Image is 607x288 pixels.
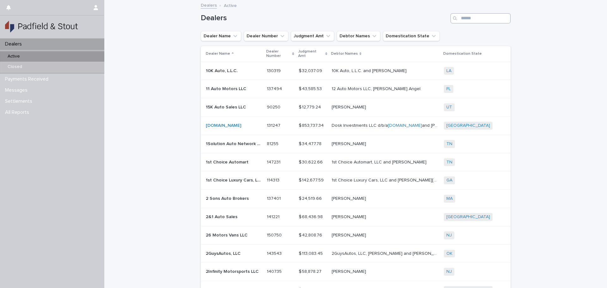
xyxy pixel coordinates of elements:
[299,122,325,128] p: $ 853,737.34
[332,85,422,92] p: 12 Auto Motors LLC, [PERSON_NAME] Angel
[206,123,241,128] a: [DOMAIN_NAME]
[201,62,511,80] tr: 10K Auto, L.L.C.10K Auto, L.L.C. 130319130319 $ 32,037.09$ 32,037.09 10K Auto, L.L.C. and [PERSON...
[446,178,452,183] a: GA
[201,208,511,226] tr: 2&1 Auto Sales2&1 Auto Sales 141221141221 $ 68,436.98$ 68,436.98 [PERSON_NAME][PERSON_NAME] [GEOG...
[446,196,453,201] a: MA
[332,122,440,128] p: Dosk Investments LLC d/b/a and [PERSON_NAME]
[299,176,325,183] p: $ 142,677.59
[206,50,230,57] p: Dealer Name
[3,64,27,70] p: Closed
[299,67,323,74] p: $ 32,037.09
[267,85,283,92] p: 137494
[266,48,291,60] p: Dealer Number
[3,109,34,115] p: All Reports
[337,31,380,41] button: Debtor Names
[446,160,452,165] a: TN
[332,268,367,274] p: [PERSON_NAME]
[267,176,281,183] p: 114313
[206,67,239,74] p: 10K Auto, L.L.C.
[267,268,283,274] p: 140735
[3,54,25,59] p: Active
[299,195,323,201] p: $ 24,519.66
[206,85,248,92] p: 11 Auto Motors LLC
[299,268,323,274] p: $ 58,878.27
[446,105,452,110] a: UT
[3,41,27,47] p: Dealers
[3,98,37,104] p: Settlements
[201,14,448,23] h1: Dealers
[446,251,452,256] a: OK
[206,268,260,274] p: 2Infinity Motorsports LLC
[267,250,283,256] p: 143543
[332,140,367,147] p: [PERSON_NAME]
[206,176,263,183] p: 1st Choice Luxury Cars, LLC
[299,213,324,220] p: $ 68,436.98
[206,213,239,220] p: 2&1 Auto Sales
[332,213,367,220] p: [PERSON_NAME]
[267,140,280,147] p: 81255
[5,21,78,33] img: gSPaZaQw2XYDTaYHK8uQ
[206,158,250,165] p: 1st Choice Automart
[299,231,323,238] p: $ 42,808.76
[3,87,33,93] p: Messages
[206,195,250,201] p: 2 Sons Auto Brokers
[267,103,282,110] p: 90250
[298,48,324,60] p: Judgment Amt
[446,269,452,274] a: NJ
[331,50,358,57] p: Debtor Names
[299,140,323,147] p: $ 34,477.78
[446,68,451,74] a: LA
[267,122,282,128] p: 131247
[332,158,428,165] p: 1st Choice Automart, LLC and [PERSON_NAME]
[443,50,482,57] p: Domestication State
[446,141,452,147] a: TN
[201,244,511,263] tr: 2GuysAutos, LLC2GuysAutos, LLC 143543143543 $ 113,083.45$ 113,083.45 2GuysAutos, LLC, [PERSON_NAM...
[299,158,324,165] p: $ 30,622.66
[201,98,511,117] tr: 15K Auto Sales LLC15K Auto Sales LLC 9025090250 $ 12,779.24$ 12,779.24 [PERSON_NAME][PERSON_NAME] UT
[332,67,408,74] p: 10K Auto, L.L.C. and [PERSON_NAME]
[201,171,511,190] tr: 1st Choice Luxury Cars, LLC1st Choice Luxury Cars, LLC 114313114313 $ 142,677.59$ 142,677.59 1st ...
[201,116,511,135] tr: [DOMAIN_NAME] 131247131247 $ 853,737.34$ 853,737.34 Dosk Investments LLC d/b/a[DOMAIN_NAME]and [P...
[244,31,288,41] button: Dealer Number
[267,67,282,74] p: 130319
[201,190,511,208] tr: 2 Sons Auto Brokers2 Sons Auto Brokers 137401137401 $ 24,519.66$ 24,519.66 [PERSON_NAME][PERSON_N...
[224,2,237,9] p: Active
[267,195,282,201] p: 137401
[446,214,490,220] a: [GEOGRAPHIC_DATA]
[3,76,53,82] p: Payments Received
[291,31,334,41] button: Judgment Amt
[267,158,282,165] p: 147231
[206,231,249,238] p: 26 Motors Vans LLC
[206,103,247,110] p: 15K Auto Sales LLC
[206,140,263,147] p: 1Solution Auto Network LLC
[388,123,422,128] a: [DOMAIN_NAME]
[299,250,324,256] p: $ 113,083.45
[201,1,217,9] a: Dealers
[201,153,511,171] tr: 1st Choice Automart1st Choice Automart 147231147231 $ 30,622.66$ 30,622.66 1st Choice Automart, L...
[299,85,323,92] p: $ 43,585.53
[446,233,452,238] a: NJ
[446,86,451,92] a: FL
[332,195,367,201] p: [PERSON_NAME]
[201,31,241,41] button: Dealer Name
[332,250,440,256] p: 2GuysAutos, LLC, Jordan Macias Ramos and Jesus Alfredo Soto-Parra
[332,231,367,238] p: [PERSON_NAME]
[332,176,440,183] p: 1st Choice Luxury Cars, LLC and [PERSON_NAME][DEMOGRAPHIC_DATA]
[383,31,440,41] button: Domestication State
[446,123,490,128] a: [GEOGRAPHIC_DATA]
[201,226,511,244] tr: 26 Motors Vans LLC26 Motors Vans LLC 150750150750 $ 42,808.76$ 42,808.76 [PERSON_NAME][PERSON_NAM...
[201,263,511,281] tr: 2Infinity Motorsports LLC2Infinity Motorsports LLC 140735140735 $ 58,878.27$ 58,878.27 [PERSON_NA...
[201,80,511,98] tr: 11 Auto Motors LLC11 Auto Motors LLC 137494137494 $ 43,585.53$ 43,585.53 12 Auto Motors LLC, [PER...
[299,103,322,110] p: $ 12,779.24
[206,250,242,256] p: 2GuysAutos, LLC
[267,231,283,238] p: 150750
[267,213,281,220] p: 141221
[332,103,367,110] p: [PERSON_NAME]
[201,135,511,153] tr: 1Solution Auto Network LLC1Solution Auto Network LLC 8125581255 $ 34,477.78$ 34,477.78 [PERSON_NA...
[451,13,511,23] input: Search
